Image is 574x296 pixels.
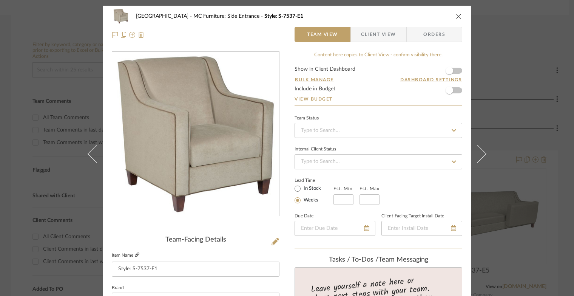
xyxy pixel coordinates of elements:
[329,256,378,263] span: Tasks / To-Dos /
[295,51,462,59] div: Content here copies to Client View - confirm visibility there.
[381,221,462,236] input: Enter Install Date
[112,9,130,24] img: d0f5fdcf-1c07-470b-972c-c7e2b8cedbff_48x40.jpg
[112,252,139,259] label: Item Name
[112,236,279,244] div: Team-Facing Details
[295,147,336,151] div: Internal Client Status
[295,76,334,83] button: Bulk Manage
[193,14,264,19] span: MC Furniture: Side Entrance
[295,154,462,169] input: Type to Search…
[264,14,303,19] span: Style: S-7537-E1
[360,186,380,191] label: Est. Max
[295,123,462,138] input: Type to Search…
[302,185,321,192] label: In Stock
[333,186,353,191] label: Est. Min
[136,14,193,19] span: [GEOGRAPHIC_DATA]
[112,262,279,277] input: Enter Item Name
[295,177,333,184] label: Lead Time
[361,27,396,42] span: Client View
[415,27,454,42] span: Orders
[295,116,319,120] div: Team Status
[295,96,462,102] a: View Budget
[138,32,144,38] img: Remove from project
[295,184,333,205] mat-radio-group: Select item type
[112,286,124,290] label: Brand
[295,256,462,264] div: team Messaging
[112,52,279,216] div: 0
[455,13,462,20] button: close
[295,221,375,236] input: Enter Due Date
[114,52,278,216] img: d0f5fdcf-1c07-470b-972c-c7e2b8cedbff_436x436.jpg
[302,197,318,204] label: Weeks
[381,214,444,218] label: Client-Facing Target Install Date
[295,214,313,218] label: Due Date
[307,27,338,42] span: Team View
[400,76,462,83] button: Dashboard Settings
